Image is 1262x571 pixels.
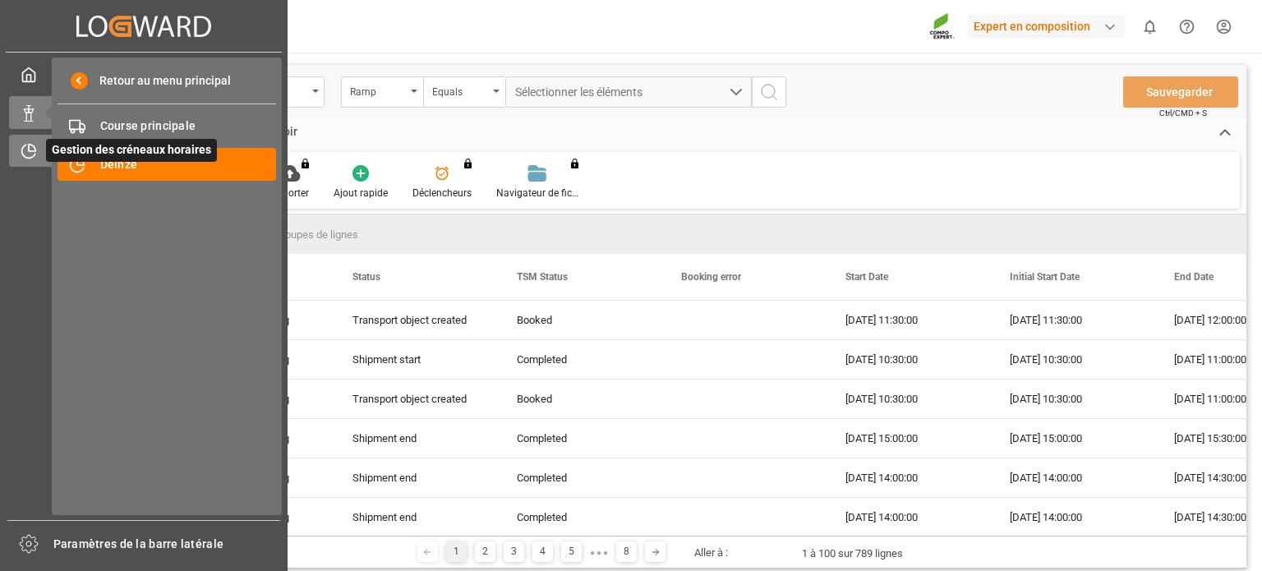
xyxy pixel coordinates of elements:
font: Paramètres de la barre latérale [53,537,224,550]
font: Sélectionner les éléments [515,85,643,99]
font: 8 [624,546,629,557]
a: Gestion des créneaux horairesGestion des créneaux horaires [9,135,279,167]
div: Completed [517,341,642,379]
div: Ramp [350,81,406,99]
font: ● ● ● [590,548,608,557]
font: Course principale [100,119,196,132]
div: Booked [517,380,642,418]
div: Shipment end [352,420,477,458]
div: Completed [517,459,642,497]
font: Deinze [100,158,138,171]
div: [DATE] 14:00:00 [990,458,1154,497]
span: Start Date [845,271,888,283]
font: 3 [511,546,517,557]
font: 5 [569,546,574,557]
div: [DATE] 11:30:00 [826,301,990,339]
div: [DATE] 10:30:00 [826,340,990,379]
div: [DATE] 14:00:00 [990,498,1154,536]
button: Centre d'aide [1168,8,1205,45]
span: TSM Status [517,271,568,283]
button: ouvrir le menu [505,76,752,108]
button: Expert en composition [967,11,1131,42]
div: [DATE] 14:00:00 [826,498,990,536]
span: Booking error [681,271,741,283]
div: Transport object created [352,302,477,339]
div: [DATE] 10:30:00 [826,380,990,418]
div: [DATE] 11:30:00 [990,301,1154,339]
a: Deinze [58,148,276,180]
font: 1 à 100 sur 789 lignes [802,547,903,559]
a: Mon cockpit [9,58,279,90]
span: Status [352,271,380,283]
span: End Date [1174,271,1214,283]
span: Initial Start Date [1010,271,1080,283]
div: [DATE] 15:00:00 [826,419,990,458]
font: Retour au menu principal [99,74,231,87]
div: [DATE] 10:30:00 [990,340,1154,379]
button: ouvrir le menu [341,76,423,108]
img: Screenshot%202023-09-29%20at%2010.02.21.png_1712312052.png [929,12,956,41]
font: Gestion des créneaux horaires [52,143,211,156]
font: Expert en composition [974,20,1090,33]
button: ouvrir le menu [423,76,505,108]
div: Booked [517,302,642,339]
font: Aller à : [694,546,728,559]
font: 2 [482,546,488,557]
a: Course principale [58,110,276,142]
font: Sauvegarder [1146,85,1213,99]
font: Ajout rapide [334,187,388,199]
div: Shipment start [352,341,477,379]
button: Sauvegarder [1123,76,1238,108]
button: afficher 0 nouvelles notifications [1131,8,1168,45]
div: Shipment end [352,459,477,497]
div: [DATE] 14:00:00 [826,458,990,497]
div: [DATE] 15:00:00 [990,419,1154,458]
div: [DATE] 10:30:00 [990,380,1154,418]
font: Ctrl/CMD + S [1159,108,1207,117]
div: Equals [432,81,488,99]
font: 1 [454,546,459,557]
div: Completed [517,420,642,458]
div: Transport object created [352,380,477,418]
div: Shipment end [352,499,477,536]
font: 4 [540,546,546,557]
div: Completed [517,499,642,536]
button: bouton de recherche [752,76,786,108]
